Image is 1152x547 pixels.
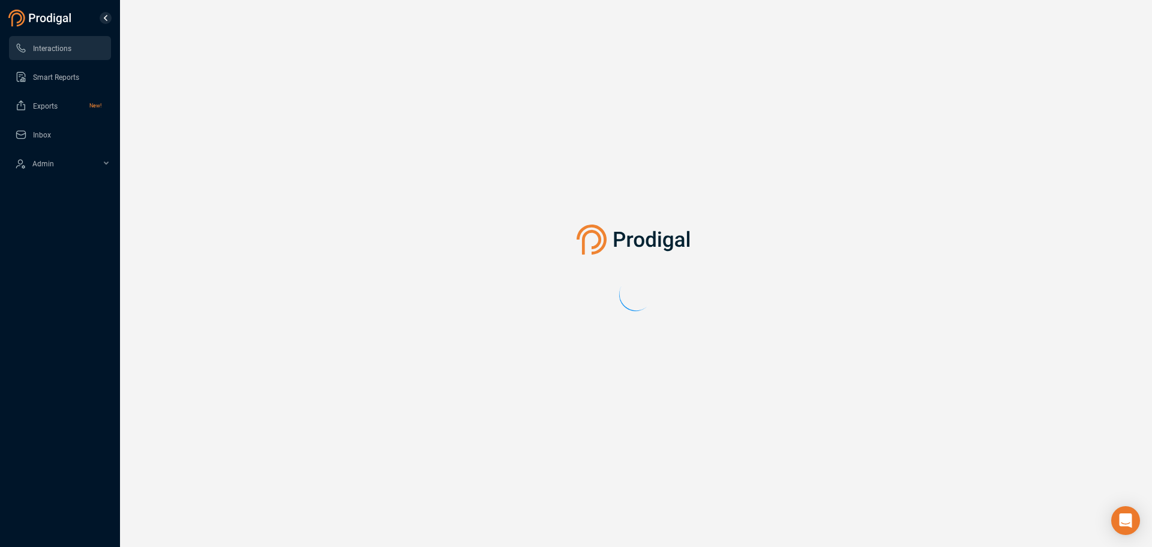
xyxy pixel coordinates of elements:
[9,36,111,60] li: Interactions
[33,44,71,53] span: Interactions
[32,160,54,168] span: Admin
[89,94,101,118] span: New!
[9,94,111,118] li: Exports
[33,102,58,110] span: Exports
[15,36,101,60] a: Interactions
[15,122,101,147] a: Inbox
[8,10,74,26] img: prodigal-logo
[33,131,51,139] span: Inbox
[9,122,111,147] li: Inbox
[33,73,79,82] span: Smart Reports
[577,225,696,255] img: prodigal-logo
[15,65,101,89] a: Smart Reports
[15,94,101,118] a: ExportsNew!
[1111,506,1140,535] div: Open Intercom Messenger
[9,65,111,89] li: Smart Reports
